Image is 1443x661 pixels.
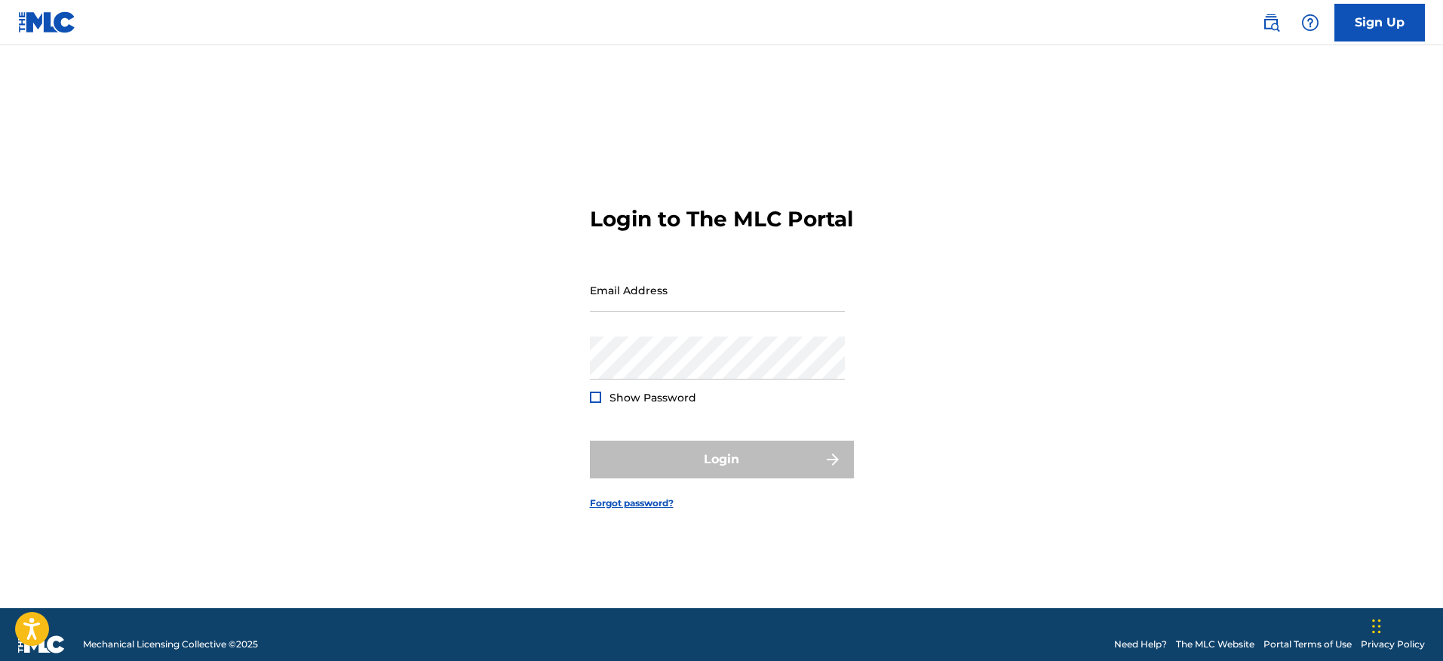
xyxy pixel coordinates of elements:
a: Need Help? [1114,638,1167,651]
a: Privacy Policy [1361,638,1425,651]
iframe: Chat Widget [1368,589,1443,661]
a: Public Search [1256,8,1286,38]
a: Forgot password? [590,497,674,510]
img: MLC Logo [18,11,76,33]
a: The MLC Website [1176,638,1254,651]
span: Show Password [609,391,696,404]
a: Portal Terms of Use [1263,638,1352,651]
h3: Login to The MLC Portal [590,206,853,232]
img: help [1301,14,1319,32]
img: logo [18,635,65,653]
div: Drag [1372,604,1381,649]
div: Help [1295,8,1325,38]
span: Mechanical Licensing Collective © 2025 [83,638,258,651]
a: Sign Up [1334,4,1425,42]
img: search [1262,14,1280,32]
